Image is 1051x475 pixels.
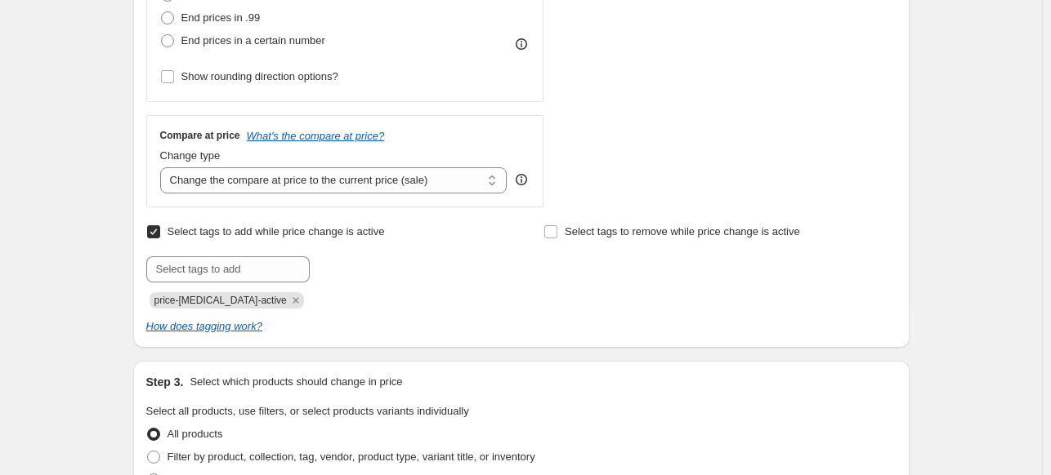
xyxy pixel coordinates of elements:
button: What's the compare at price? [247,130,385,142]
button: Remove price-change-job-active [288,293,303,308]
a: How does tagging work? [146,320,262,332]
span: Select tags to add while price change is active [168,225,385,237]
span: Select all products, use filters, or select products variants individually [146,405,469,417]
h2: Step 3. [146,374,184,390]
span: End prices in a certain number [181,34,325,47]
span: Select tags to remove while price change is active [565,225,800,237]
div: help [513,171,530,188]
span: Show rounding direction options? [181,70,338,82]
span: Change type [160,149,221,162]
span: End prices in .99 [181,11,261,24]
span: Filter by product, collection, tag, vendor, product type, variant title, or inventory [168,451,535,463]
p: Select which products should change in price [190,374,402,390]
span: price-change-job-active [154,295,287,306]
input: Select tags to add [146,256,310,282]
span: All products [168,428,223,440]
h3: Compare at price [160,129,240,142]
